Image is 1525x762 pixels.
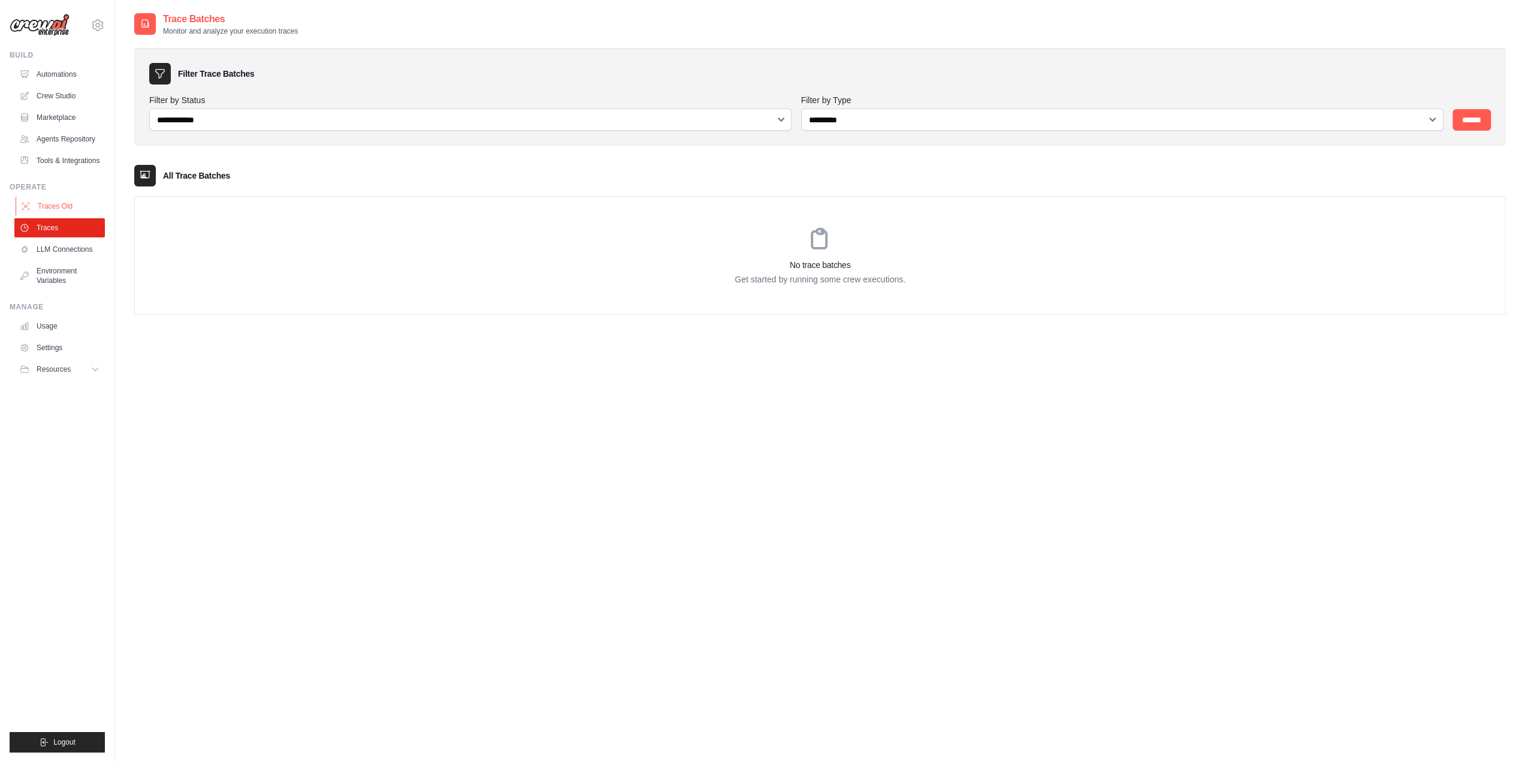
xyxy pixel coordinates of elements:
[135,259,1505,271] h3: No trace batches
[178,68,254,80] h3: Filter Trace Batches
[14,108,105,127] a: Marketplace
[163,170,230,182] h3: All Trace Batches
[163,12,298,26] h2: Trace Batches
[53,737,76,747] span: Logout
[14,218,105,237] a: Traces
[14,261,105,290] a: Environment Variables
[14,360,105,379] button: Resources
[14,317,105,336] a: Usage
[10,14,70,37] img: Logo
[10,302,105,312] div: Manage
[14,65,105,84] a: Automations
[14,129,105,149] a: Agents Repository
[135,273,1505,285] p: Get started by running some crew executions.
[14,151,105,170] a: Tools & Integrations
[163,26,298,36] p: Monitor and analyze your execution traces
[149,94,792,106] label: Filter by Status
[16,197,106,216] a: Traces Old
[801,94,1444,106] label: Filter by Type
[14,338,105,357] a: Settings
[10,182,105,192] div: Operate
[14,86,105,106] a: Crew Studio
[14,240,105,259] a: LLM Connections
[37,365,71,374] span: Resources
[10,732,105,752] button: Logout
[10,50,105,60] div: Build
